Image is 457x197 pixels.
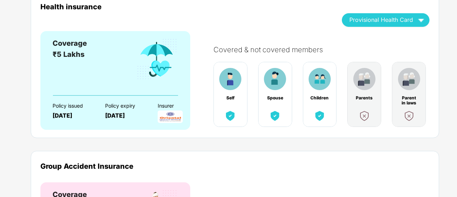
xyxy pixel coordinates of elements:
div: [DATE] [53,112,93,119]
img: benefitCardImg [403,109,416,122]
div: Children [310,95,329,100]
span: Provisional Health Card [349,18,413,22]
div: Parent in laws [400,95,418,100]
div: Policy issued [53,103,93,109]
img: benefitCardImg [224,109,237,122]
div: Covered & not covered members [213,45,437,54]
img: wAAAAASUVORK5CYII= [415,14,427,26]
div: Policy expiry [105,103,145,109]
div: Health insurance [40,3,331,11]
img: benefitCardImg [358,109,371,122]
img: benefitCardImg [219,68,241,90]
div: Parents [355,95,374,100]
div: Self [221,95,240,100]
img: benefitCardImg [313,109,326,122]
div: Insurer [158,103,198,109]
img: benefitCardImg [269,109,281,122]
div: Group Accident Insurance [40,162,429,170]
div: Spouse [266,95,284,100]
span: ₹5 Lakhs [53,50,84,59]
img: benefitCardImg [353,68,375,90]
img: benefitCardImg [136,38,178,81]
img: InsurerLogo [158,110,183,123]
img: benefitCardImg [309,68,331,90]
img: benefitCardImg [264,68,286,90]
div: Coverage [53,38,87,49]
div: [DATE] [105,112,145,119]
button: Provisional Health Card [342,13,429,27]
img: benefitCardImg [398,68,420,90]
